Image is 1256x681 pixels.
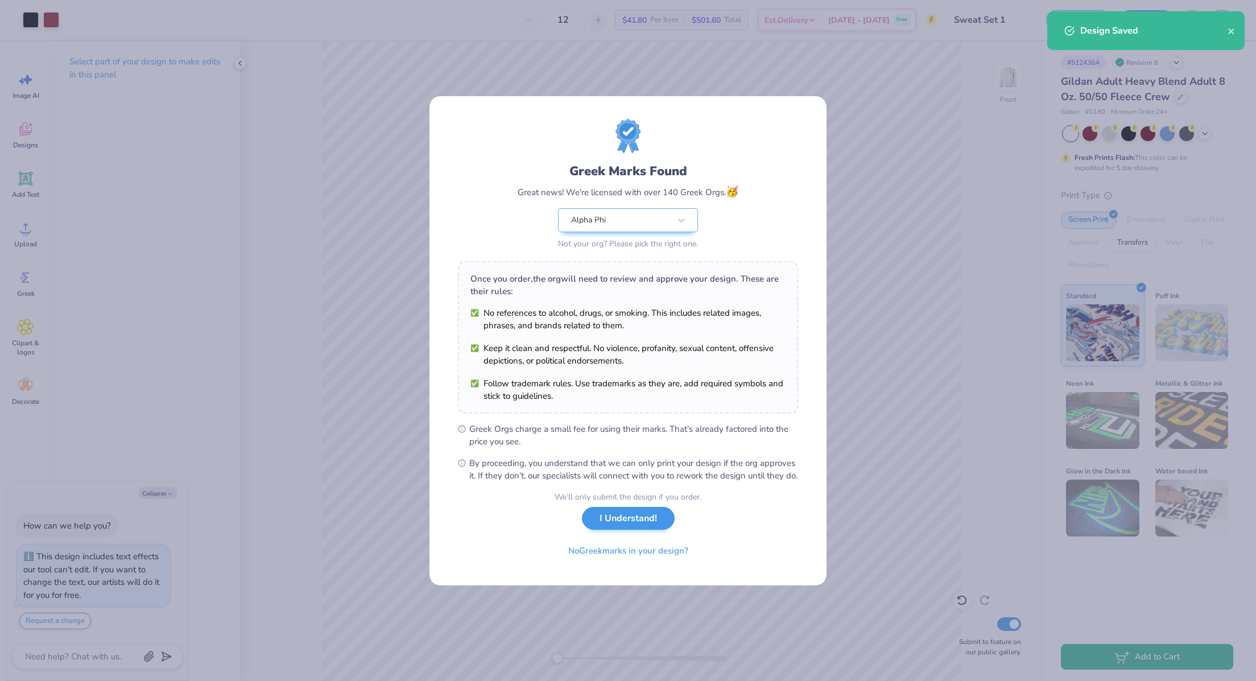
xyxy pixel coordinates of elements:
div: Once you order, the org will need to review and approve your design. These are their rules: [470,273,786,298]
button: I Understand! [582,507,675,530]
span: 🥳 [726,185,738,199]
div: Not your org? Please pick the right one. [558,238,698,250]
button: NoGreekmarks in your design? [559,539,698,563]
button: close [1228,24,1236,38]
div: Design Saved [1080,24,1228,38]
div: Greek Marks Found [569,162,687,180]
span: By proceeding, you understand that we can only print your design if the org approves it. If they ... [469,457,798,482]
span: Greek Orgs charge a small fee for using their marks. That’s already factored into the price you see. [469,423,798,448]
li: Keep it clean and respectful. No violence, profanity, sexual content, offensive depictions, or po... [470,342,786,367]
div: We’ll only submit the design if you order. [555,491,701,503]
li: Follow trademark rules. Use trademarks as they are, add required symbols and stick to guidelines. [470,377,786,402]
li: No references to alcohol, drugs, or smoking. This includes related images, phrases, and brands re... [470,307,786,332]
div: Great news! We're licensed with over 140 Greek Orgs. [518,184,738,200]
img: License badge [615,119,641,153]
